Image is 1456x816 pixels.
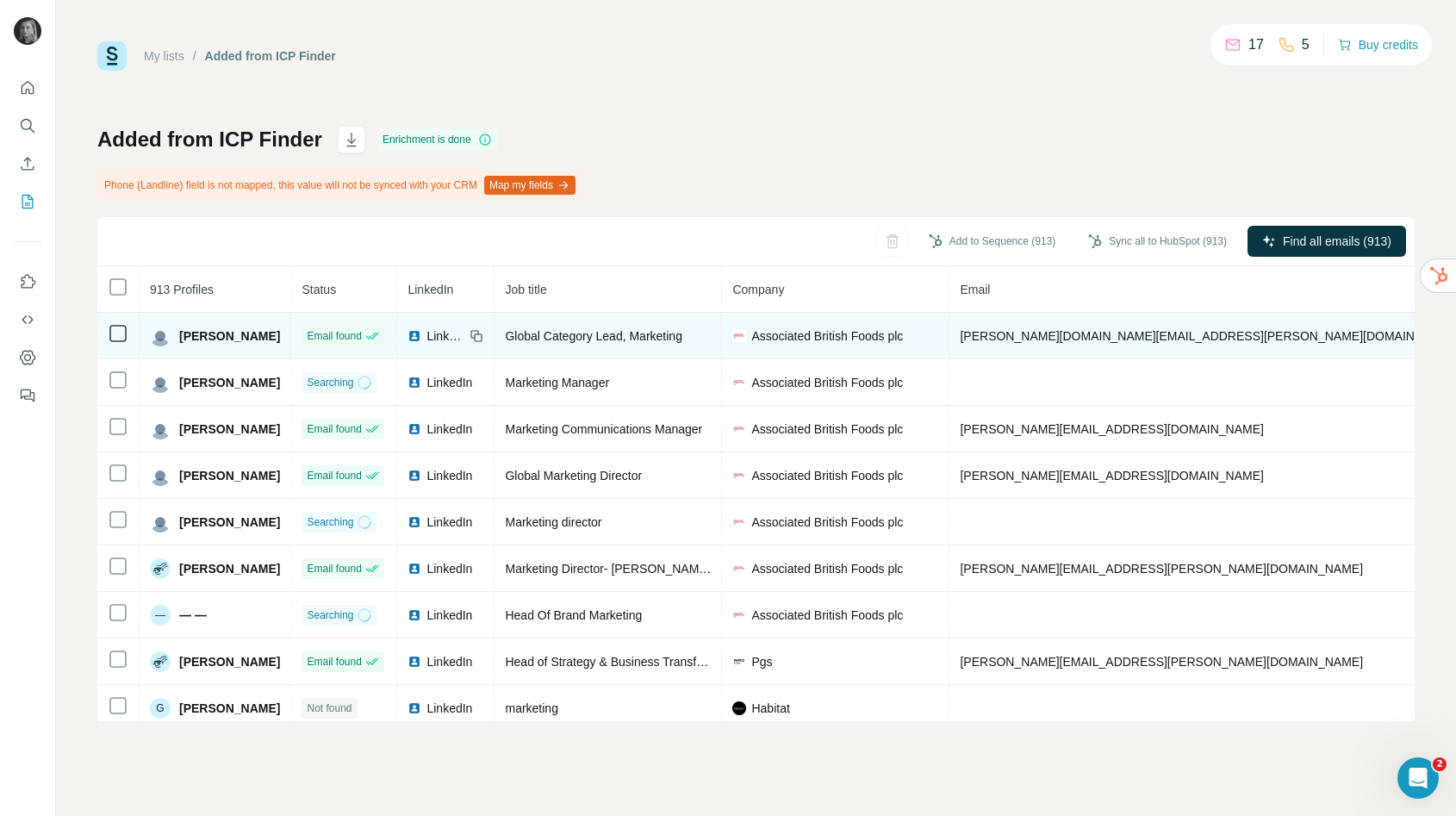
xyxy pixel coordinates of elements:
img: company-logo [732,608,746,622]
button: Use Surfe on LinkedIn [14,266,41,297]
img: LinkedIn logo [408,469,421,483]
span: Marketing Manager [505,376,609,389]
span: Associated British Foods plc [751,467,903,484]
span: LinkedIn [426,467,472,484]
img: LinkedIn logo [408,562,421,576]
img: company-logo [732,469,746,483]
span: [PERSON_NAME] [179,327,280,345]
button: Find all emails (913) [1248,226,1406,257]
button: Add to Sequence (913) [917,228,1067,254]
div: Phone (Landline) field is not mapped, this value will not be synced with your CRM [97,171,579,200]
img: company-logo [732,422,746,436]
span: [PERSON_NAME] [179,420,280,438]
span: [PERSON_NAME][EMAIL_ADDRESS][DOMAIN_NAME] [960,422,1263,436]
button: Quick start [14,72,41,103]
img: Avatar [150,558,171,579]
span: Marketing Director- [PERSON_NAME] & Twinings- LATAM [505,562,818,576]
span: — — [179,607,207,624]
span: [PERSON_NAME] [179,514,280,531]
img: company-logo [732,701,746,715]
button: Enrich CSV [14,148,41,179]
span: [PERSON_NAME] [179,700,280,717]
img: LinkedIn logo [408,329,421,343]
span: Find all emails (913) [1283,233,1391,250]
span: [PERSON_NAME][EMAIL_ADDRESS][PERSON_NAME][DOMAIN_NAME] [960,562,1363,576]
img: Avatar [150,465,171,486]
span: Email found [307,328,361,344]
button: Feedback [14,380,41,411]
img: Avatar [150,651,171,672]
span: [PERSON_NAME][EMAIL_ADDRESS][PERSON_NAME][DOMAIN_NAME] [960,655,1363,669]
span: LinkedIn [426,374,472,391]
span: Searching [307,514,353,530]
img: Avatar [14,17,41,45]
img: LinkedIn logo [408,701,421,715]
span: Habitat [751,700,789,717]
span: Email found [307,421,361,437]
li: / [193,47,196,65]
div: Enrichment is done [377,129,497,150]
span: Email found [307,654,361,670]
img: company-logo [732,515,746,529]
img: company-logo [732,376,746,389]
span: Global Marketing Director [505,469,642,483]
span: Email found [307,468,361,483]
span: Marketing Communications Manager [505,422,702,436]
span: Marketing director [505,515,601,529]
img: company-logo [732,329,746,343]
span: Head Of Brand Marketing [505,608,642,622]
span: marketing [505,701,557,715]
img: LinkedIn logo [408,422,421,436]
span: LinkedIn [426,514,472,531]
img: Surfe Logo [97,41,127,71]
span: LinkedIn [408,283,453,296]
img: LinkedIn logo [408,608,421,622]
button: Map my fields [484,176,576,195]
span: LinkedIn [426,420,472,438]
img: company-logo [732,562,746,576]
button: Search [14,110,41,141]
div: — [150,605,171,626]
span: Global Category Lead, Marketing [505,329,681,343]
span: LinkedIn [426,327,464,345]
img: Avatar [150,512,171,533]
p: 5 [1302,34,1310,55]
span: Associated British Foods plc [751,560,903,577]
h1: Added from ICP Finder [97,126,322,153]
span: Associated British Foods plc [751,514,903,531]
span: LinkedIn [426,653,472,670]
button: Dashboard [14,342,41,373]
button: Use Surfe API [14,304,41,335]
iframe: Intercom live chat [1397,757,1439,799]
span: Associated British Foods plc [751,607,903,624]
span: LinkedIn [426,700,472,717]
span: [PERSON_NAME] [179,467,280,484]
span: Pgs [751,653,772,670]
img: LinkedIn logo [408,655,421,669]
span: Not found [307,701,352,716]
span: 913 Profiles [150,283,214,296]
p: 17 [1248,34,1264,55]
div: G [150,698,171,719]
button: My lists [14,186,41,217]
span: Email found [307,561,361,576]
span: Company [732,283,784,296]
a: My lists [144,49,184,63]
button: Sync all to HubSpot (913) [1076,228,1239,254]
span: LinkedIn [426,607,472,624]
span: Job title [505,283,546,296]
img: Avatar [150,326,171,346]
span: Associated British Foods plc [751,420,903,438]
img: Avatar [150,419,171,439]
span: [PERSON_NAME] [179,560,280,577]
img: Avatar [150,372,171,393]
span: Searching [307,375,353,390]
span: Email [960,283,990,296]
div: Added from ICP Finder [205,47,336,65]
button: Buy credits [1338,33,1418,57]
span: Associated British Foods plc [751,327,903,345]
span: LinkedIn [426,560,472,577]
span: [PERSON_NAME] [179,374,280,391]
span: 2 [1433,757,1447,771]
img: LinkedIn logo [408,376,421,389]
